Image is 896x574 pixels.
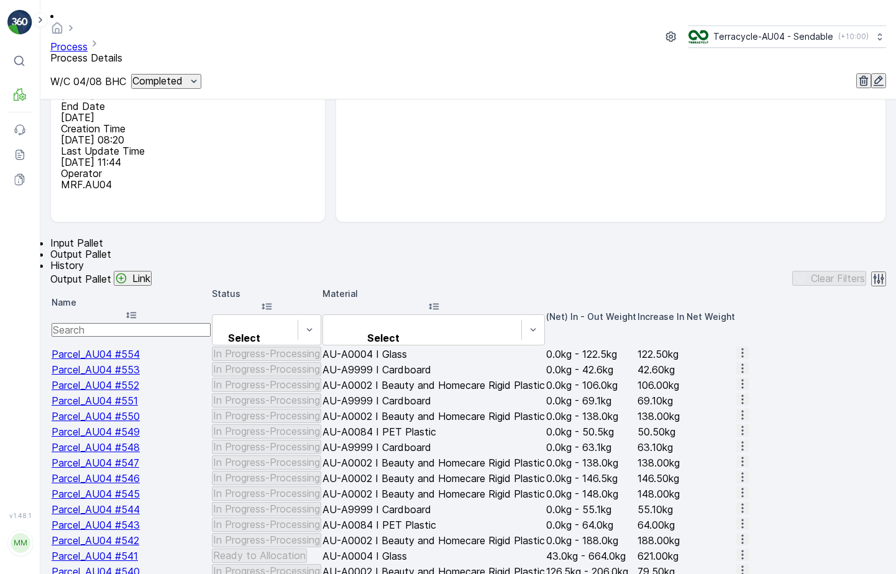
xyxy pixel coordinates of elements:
[546,393,636,408] td: 0.0kg - 69.1kg
[52,410,140,422] a: Parcel_AU04 #550
[52,534,139,547] a: Parcel_AU04 #542
[212,549,307,562] button: Ready to Allocation
[322,288,545,300] p: Material
[322,533,545,547] td: AU-A0002 I Beauty and Homecare Rigid Plastic
[546,347,636,361] td: 0.0kg - 122.5kg
[212,440,321,453] button: In Progress-Processing
[213,534,320,545] p: In Progress-Processing
[50,273,111,285] p: Output Pallet
[322,424,545,439] td: AU-A0084 I PET Plastic
[61,112,312,123] p: [DATE]
[131,74,201,89] button: Completed
[322,549,545,563] td: AU-A0004 I Glass
[638,440,735,454] td: 63.10kg
[638,393,735,408] td: 69.10kg
[322,378,545,392] td: AU-A0002 I Beauty and Homecare Rigid Plastic
[50,259,84,271] span: History
[52,296,211,309] p: Name
[322,517,545,532] td: AU-A0084 I PET Plastic
[212,288,321,300] p: Status
[213,550,306,561] p: Ready to Allocation
[52,363,140,376] a: Parcel_AU04 #553
[213,379,320,390] p: In Progress-Processing
[638,502,735,516] td: 55.10kg
[213,441,320,452] p: In Progress-Processing
[322,393,545,408] td: AU-A9999 I Cardboard
[638,486,735,501] td: 148.00kg
[212,455,321,469] button: In Progress-Processing
[638,311,735,323] p: Increase In Net Weight
[52,519,140,531] a: Parcel_AU04 #543
[322,455,545,470] td: AU-A0002 I Beauty and Homecare Rigid Plastic
[52,488,140,500] a: Parcel_AU04 #545
[638,549,735,563] td: 621.00kg
[213,472,320,483] p: In Progress-Processing
[546,533,636,547] td: 0.0kg - 188.0kg
[212,347,321,360] button: In Progress-Processing
[50,248,111,260] span: Output Pallet
[213,426,320,437] p: In Progress-Processing
[52,503,140,516] span: Parcel_AU04 #544
[638,424,735,439] td: 50.50kg
[52,550,138,562] a: Parcel_AU04 #541
[212,471,321,485] button: In Progress-Processing
[322,347,545,361] td: AU-A0004 I Glass
[50,237,103,249] span: Input Pallet
[213,488,320,499] p: In Progress-Processing
[322,471,545,485] td: AU-A0002 I Beauty and Homecare Rigid Plastic
[212,533,321,547] button: In Progress-Processing
[61,123,312,134] p: Creation Time
[213,410,320,421] p: In Progress-Processing
[328,332,439,344] p: Select
[811,273,865,284] p: Clear Filters
[322,409,545,423] td: AU-A0002 I Beauty and Homecare Rigid Plastic
[638,533,735,547] td: 188.00kg
[52,394,138,407] a: Parcel_AU04 #551
[52,457,139,469] span: Parcel_AU04 #547
[212,362,321,376] button: In Progress-Processing
[546,362,636,376] td: 0.0kg - 42.6kg
[322,362,545,376] td: AU-A9999 I Cardboard
[132,75,183,86] p: Completed
[713,30,833,43] p: Terracycle-AU04 - Sendable
[52,348,140,360] a: Parcel_AU04 #554
[546,455,636,470] td: 0.0kg - 138.0kg
[688,25,886,48] button: Terracycle-AU04 - Sendable(+10:00)
[50,76,126,87] p: W/C 04/08 BHC
[7,512,32,519] span: v 1.48.1
[546,486,636,501] td: 0.0kg - 148.0kg
[546,409,636,423] td: 0.0kg - 138.0kg
[61,168,312,179] p: Operator
[546,549,636,563] td: 43.0kg - 664.0kg
[322,502,545,516] td: AU-A9999 I Cardboard
[838,32,869,42] p: ( +10:00 )
[212,409,321,422] button: In Progress-Processing
[213,519,320,530] p: In Progress-Processing
[52,379,139,391] a: Parcel_AU04 #552
[52,323,211,337] input: Search
[61,134,312,145] p: [DATE] 08:20
[61,101,312,112] p: End Date
[7,10,32,35] img: logo
[52,472,140,485] span: Parcel_AU04 #546
[52,441,140,453] span: Parcel_AU04 #548
[212,517,321,531] button: In Progress-Processing
[546,378,636,392] td: 0.0kg - 106.0kg
[50,25,64,37] a: Homepage
[546,502,636,516] td: 0.0kg - 55.1kg
[322,440,545,454] td: AU-A9999 I Cardboard
[213,457,320,468] p: In Progress-Processing
[212,393,321,407] button: In Progress-Processing
[212,378,321,391] button: In Progress-Processing
[546,311,636,323] p: (Net) In - Out Weight
[638,347,735,361] td: 122.50kg
[61,145,312,157] p: Last Update Time
[213,348,320,359] p: In Progress-Processing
